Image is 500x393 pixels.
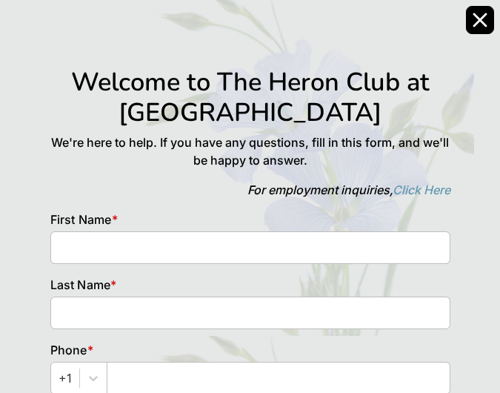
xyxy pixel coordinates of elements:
[50,181,450,199] p: For employment inquiries,
[393,182,450,197] a: Click Here
[50,343,87,357] span: Phone
[50,67,450,128] h1: Welcome to The Heron Club at [GEOGRAPHIC_DATA]
[50,133,450,169] p: We're here to help. If you have any questions, fill in this form, and we'll be happy to answer.
[50,212,112,227] span: First Name
[50,277,111,292] span: Last Name
[466,6,494,34] button: Close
